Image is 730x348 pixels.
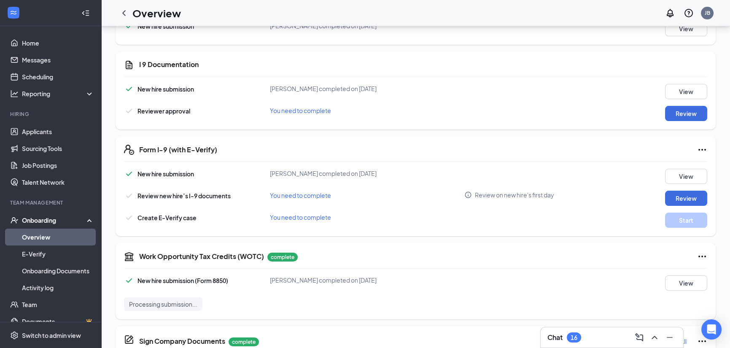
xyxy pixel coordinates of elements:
[10,199,92,206] div: Team Management
[124,106,134,116] svg: Checkmark
[10,89,19,98] svg: Analysis
[22,216,87,224] div: Onboarding
[132,6,181,20] h1: Overview
[124,60,134,70] svg: CustomFormIcon
[10,331,19,340] svg: Settings
[22,68,94,85] a: Scheduling
[665,275,707,291] button: View
[124,213,134,223] svg: Checkmark
[22,229,94,245] a: Overview
[139,145,217,154] h5: Form I-9 (with E-Verify)
[697,336,707,346] svg: Ellipses
[10,216,19,224] svg: UserCheck
[137,170,194,178] span: New hire submission
[665,21,707,36] button: View
[634,332,644,343] svg: ComposeMessage
[124,275,134,286] svg: Checkmark
[137,22,194,30] span: New hire submission
[22,51,94,68] a: Messages
[229,337,259,346] p: complete
[464,191,472,199] svg: Info
[22,35,94,51] a: Home
[665,84,707,99] button: View
[684,8,694,18] svg: QuestionInfo
[137,214,197,221] span: Create E-Verify case
[267,253,298,262] p: complete
[22,157,94,174] a: Job Postings
[22,123,94,140] a: Applicants
[633,331,646,344] button: ComposeMessage
[665,332,675,343] svg: Minimize
[22,262,94,279] a: Onboarding Documents
[649,332,660,343] svg: ChevronUp
[129,300,197,308] span: Processing submission...
[270,276,377,284] span: [PERSON_NAME] completed on [DATE]
[22,140,94,157] a: Sourcing Tools
[139,252,264,261] h5: Work Opportunity Tax Credits (WOTC)
[665,191,707,206] button: Review
[22,174,94,191] a: Talent Network
[705,9,710,16] div: JB
[139,337,225,346] h5: Sign Company Documents
[137,277,228,284] span: New hire submission (Form 8850)
[119,8,129,18] svg: ChevronLeft
[10,111,92,118] div: Hiring
[22,89,94,98] div: Reporting
[475,191,554,199] span: Review on new hire's first day
[137,192,231,200] span: Review new hire’s I-9 documents
[124,251,134,262] svg: TaxGovernmentIcon
[648,331,661,344] button: ChevronUp
[270,192,331,199] span: You need to complete
[571,334,577,341] div: 16
[22,279,94,296] a: Activity log
[270,213,331,221] span: You need to complete
[124,191,134,201] svg: Checkmark
[9,8,18,17] svg: WorkstreamLogo
[697,145,707,155] svg: Ellipses
[665,106,707,121] button: Review
[22,313,94,330] a: DocumentsCrown
[270,170,377,177] span: [PERSON_NAME] completed on [DATE]
[665,169,707,184] button: View
[270,107,331,114] span: You need to complete
[22,296,94,313] a: Team
[665,8,675,18] svg: Notifications
[124,145,134,155] svg: FormI9EVerifyIcon
[701,319,722,340] div: Open Intercom Messenger
[124,21,134,31] svg: Checkmark
[124,169,134,179] svg: Checkmark
[270,85,377,92] span: [PERSON_NAME] completed on [DATE]
[665,213,707,228] button: Start
[124,84,134,94] svg: Checkmark
[22,331,81,340] div: Switch to admin view
[124,335,134,345] svg: CompanyDocumentIcon
[81,9,90,17] svg: Collapse
[547,333,563,342] h3: Chat
[137,85,194,93] span: New hire submission
[663,331,676,344] button: Minimize
[137,107,190,115] span: Reviewer approval
[22,245,94,262] a: E-Verify
[697,251,707,262] svg: Ellipses
[139,60,199,69] h5: I 9 Documentation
